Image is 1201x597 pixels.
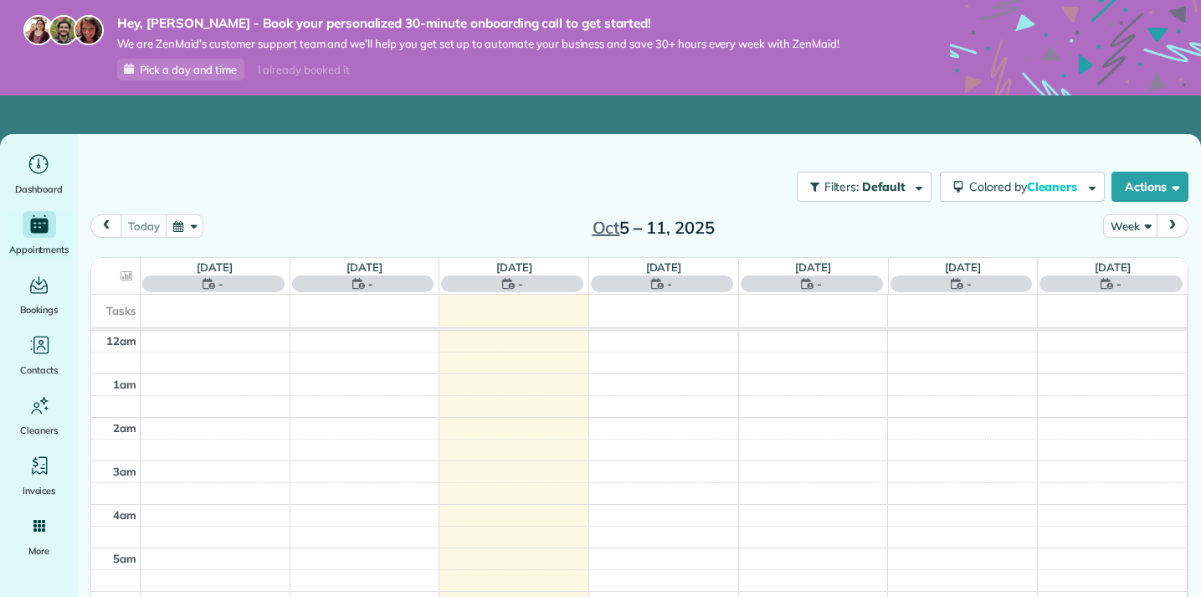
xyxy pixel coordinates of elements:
a: [DATE] [197,260,233,274]
span: - [667,275,672,292]
button: Week [1103,214,1157,237]
span: More [28,543,49,559]
a: Filters: Default [788,172,932,202]
span: - [518,275,523,292]
span: We are ZenMaid’s customer support team and we’ll help you get set up to automate your business an... [117,37,839,51]
span: Tasks [106,304,136,317]
span: 1am [113,378,136,391]
span: 3am [113,465,136,478]
a: [DATE] [496,260,532,274]
button: next [1157,214,1188,237]
strong: Hey, [PERSON_NAME] - Book your personalized 30-minute onboarding call to get started! [117,15,839,32]
span: Cleaners [1027,179,1080,194]
span: Colored by [969,179,1083,194]
span: Bookings [20,301,59,318]
button: Filters: Default [797,172,932,202]
a: [DATE] [1095,260,1131,274]
span: Appointments [9,241,69,258]
span: Default [862,179,906,194]
span: Cleaners [20,422,58,439]
span: - [218,275,223,292]
span: Filters: [824,179,860,194]
span: Pick a day and time [140,63,237,76]
button: today [121,214,167,237]
span: Dashboard [15,181,63,198]
img: maria-72a9807cf96188c08ef61303f053569d2e2a8a1cde33d635c8a3ac13582a053d.jpg [23,15,54,45]
a: [DATE] [945,260,981,274]
a: [DATE] [346,260,382,274]
span: - [817,275,822,292]
span: - [967,275,972,292]
span: Contacts [20,362,58,378]
a: [DATE] [795,260,831,274]
span: 12am [106,334,136,347]
a: [DATE] [646,260,682,274]
a: Cleaners [7,392,71,439]
a: Invoices [7,452,71,499]
span: - [368,275,373,292]
a: Pick a day and time [117,59,244,80]
img: michelle-19f622bdf1676172e81f8f8fba1fb50e276960ebfe0243fe18214015130c80e4.jpg [74,15,104,45]
button: prev [90,214,122,237]
a: Appointments [7,211,71,258]
img: jorge-587dff0eeaa6aab1f244e6dc62b8924c3b6ad411094392a53c71c6c4a576187d.jpg [49,15,79,45]
h2: 5 – 11, 2025 [549,219,758,237]
span: 2am [113,421,136,435]
a: Dashboard [7,151,71,198]
button: Actions [1111,172,1188,202]
span: Oct [593,217,620,238]
span: Invoices [23,482,56,499]
span: 4am [113,508,136,522]
a: Bookings [7,271,71,318]
div: I already booked it [248,59,359,80]
a: Contacts [7,332,71,378]
span: - [1116,275,1121,292]
button: Colored byCleaners [940,172,1105,202]
span: 5am [113,552,136,565]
